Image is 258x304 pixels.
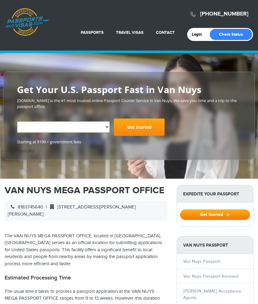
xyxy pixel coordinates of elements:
[200,11,248,17] a: [PHONE_NUMBER]
[5,275,167,281] h2: Estimated Processing Time
[17,148,35,154] a: Trustpilot
[183,259,220,264] a: Van Nuys Passport
[177,185,253,203] strong: Expedite Your Passport
[8,204,43,210] span: 8183745640
[81,30,104,35] a: Passports
[116,30,144,35] a: Travel Visas
[8,204,136,217] span: [STREET_ADDRESS][PERSON_NAME][PERSON_NAME]
[180,212,250,217] a: Get Started
[183,274,239,279] a: Van Nuys Passport Renewal
[5,201,167,221] div: |
[192,32,206,37] a: Login
[156,30,175,35] a: Contact
[180,209,250,220] button: Get Started
[17,139,241,145] span: Starting at $199 + government fees
[177,236,253,254] strong: Van Nuys Passport
[210,29,252,40] a: Check Status
[183,288,241,300] a: [PERSON_NAME] Acceptance Agents
[17,84,241,95] h2: Get Your U.S. Passport Fast in Van Nuys
[5,8,49,36] a: Passports & [DOMAIN_NAME]
[17,98,241,109] p: [DOMAIN_NAME] is the #1 most trusted online Passport Courier Service in Van Nuys. We save you tim...
[5,185,167,196] h1: VAN NUYS MEGA PASSPORT OFFICE
[5,233,167,268] p: The VAN NUYS MEGA PASSPORT OFFICE, located in [GEOGRAPHIC_DATA], [GEOGRAPHIC_DATA] serves as an o...
[114,118,165,136] a: Get Started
